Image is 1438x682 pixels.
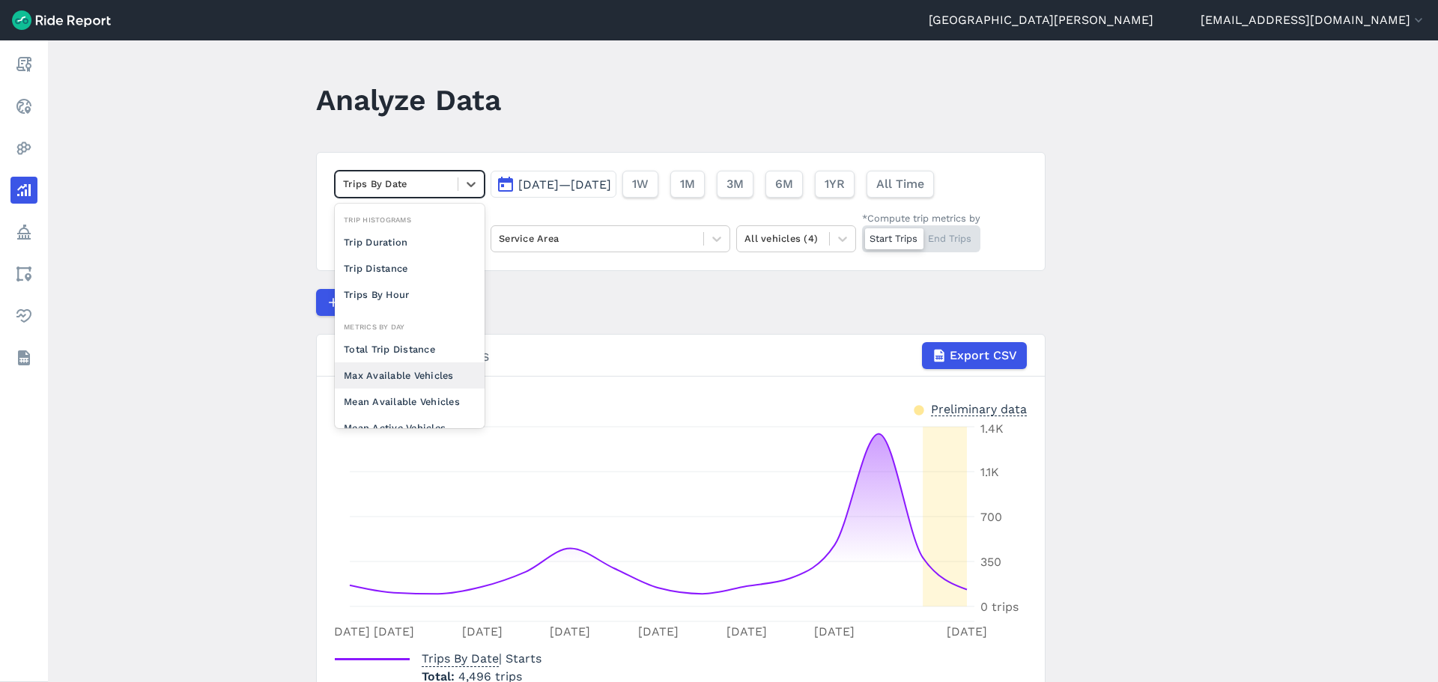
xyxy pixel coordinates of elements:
a: Health [10,302,37,329]
span: Export CSV [950,347,1017,365]
button: [EMAIL_ADDRESS][DOMAIN_NAME] [1201,11,1426,29]
img: Ride Report [12,10,111,30]
div: Mean Available Vehicles [335,389,485,415]
div: *Compute trip metrics by [862,211,980,225]
div: Trip Histograms [335,213,485,227]
span: 3M [726,175,744,193]
div: Trip Duration [335,229,485,255]
span: 6M [775,175,793,193]
tspan: 0 trips [980,600,1019,614]
a: [GEOGRAPHIC_DATA][PERSON_NAME] [929,11,1153,29]
div: Trips By Hour [335,281,485,308]
div: Max Available Vehicles [335,362,485,389]
button: 1YR [815,171,855,198]
tspan: [DATE] [726,624,767,639]
tspan: 350 [980,555,1001,569]
button: Compare Metrics [316,289,454,316]
button: 1M [670,171,705,198]
button: All Time [867,171,934,198]
tspan: 1.1K [980,465,999,479]
div: Metrics By Day [335,320,485,334]
span: [DATE]—[DATE] [518,177,611,192]
tspan: [DATE] [550,624,590,639]
tspan: [DATE] [814,624,855,639]
tspan: [DATE] [462,624,503,639]
tspan: [DATE] [374,624,414,639]
button: [DATE]—[DATE] [491,171,616,198]
span: 1W [632,175,649,193]
tspan: [DATE] [638,624,679,639]
a: Report [10,51,37,78]
tspan: 1.4K [980,421,1004,436]
a: Realtime [10,93,37,120]
tspan: [DATE] [330,624,370,639]
button: 6M [765,171,803,198]
div: Trip Distance [335,255,485,281]
span: All Time [876,175,924,193]
span: | Starts [422,651,541,666]
tspan: 700 [980,510,1002,524]
a: Heatmaps [10,135,37,162]
a: Policy [10,219,37,246]
a: Analyze [10,177,37,204]
a: Datasets [10,344,37,371]
div: Preliminary data [931,401,1027,416]
h1: Analyze Data [316,79,501,121]
span: 1M [680,175,695,193]
button: Export CSV [922,342,1027,369]
span: Trips By Date [422,647,499,667]
div: Mean Active Vehicles [335,415,485,441]
button: 1W [622,171,658,198]
button: 3M [717,171,753,198]
tspan: [DATE] [947,624,987,639]
div: Trips By Date | Starts [335,342,1027,369]
div: Total Trip Distance [335,336,485,362]
span: 1YR [825,175,845,193]
a: Areas [10,261,37,287]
